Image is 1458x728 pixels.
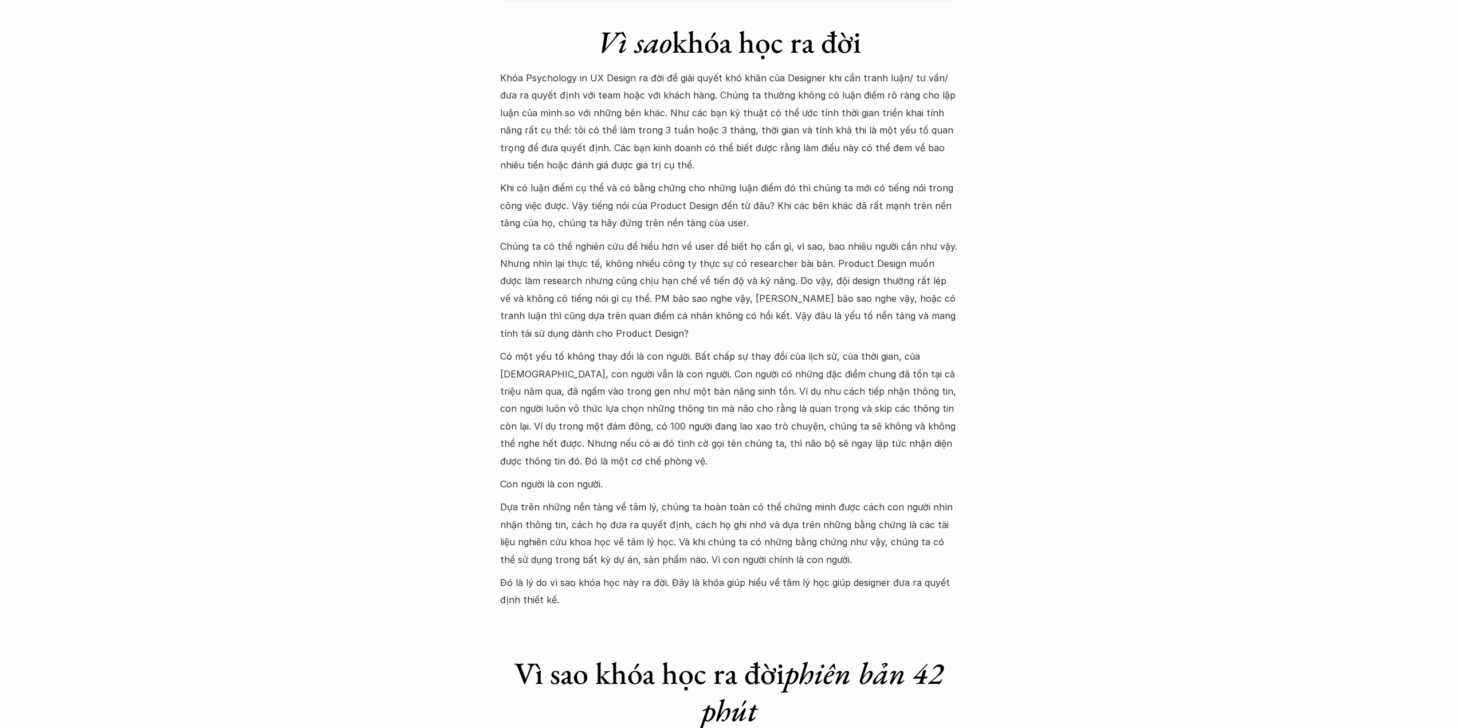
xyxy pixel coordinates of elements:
[500,475,958,493] p: Con người là con người.
[500,69,958,174] p: Khóa Psychology in UX Design ra đời để giải quyết khó khăn của Designer khi cần tranh luận/ tư vấ...
[500,238,958,342] p: Chúng ta có thể nghiên cứu để hiểu hơn về user để biết họ cần gì, vì sao, bao nhiêu người cần như...
[500,498,958,568] p: Dựa trên những nền tảng về tâm lý, chúng ta hoàn toàn có thể chứng minh được cách con người nhìn ...
[597,22,672,62] em: Vì sao
[500,574,958,609] p: Đó là lý do vì sao khóa học này ra đời. Đây là khóa giúp hiểu về tâm lý học giúp designer đưa ra ...
[500,23,958,61] h1: khóa học ra đời
[500,179,958,231] p: Khi có luận điểm cụ thể và có bằng chứng cho những luận điểm đó thì chúng ta mới có tiếng nói tro...
[500,348,958,470] p: Có một yếu tố không thay đổi là con người. Bất chấp sự thay đổi của lịch sử, của thời gian, của [...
